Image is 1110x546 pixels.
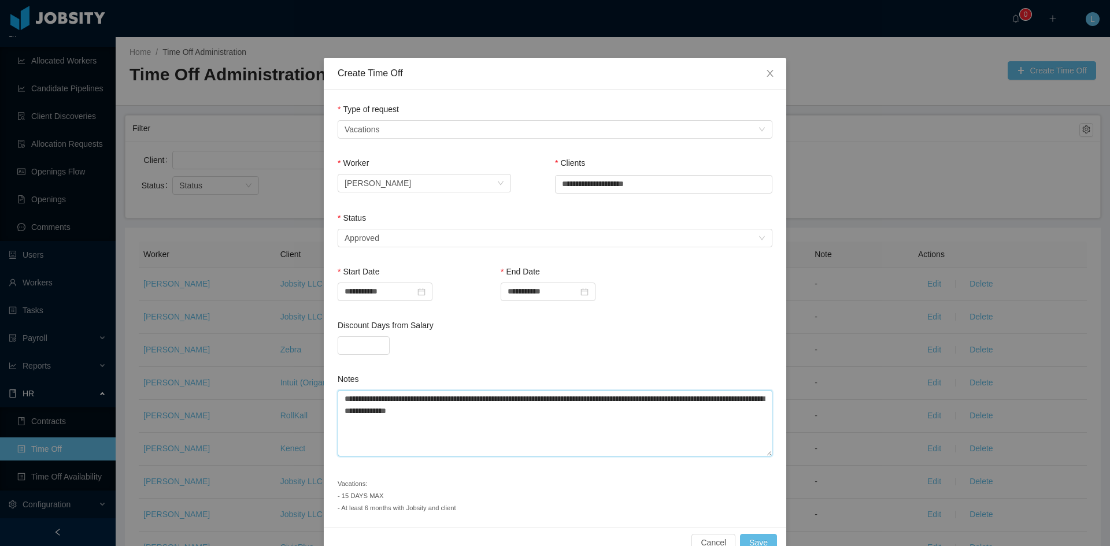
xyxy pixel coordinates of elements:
[345,174,411,192] div: Cristian Raña
[338,67,772,80] div: Create Time Off
[338,337,389,354] input: Discount Days from Salary
[555,158,585,168] label: Clients
[580,288,589,296] i: icon: calendar
[338,158,369,168] label: Worker
[338,390,772,456] textarea: Notes
[345,121,379,138] div: Vacations
[765,69,775,78] i: icon: close
[338,267,379,276] label: Start Date
[338,321,434,330] label: Discount Days from Salary
[501,267,540,276] label: End Date
[338,213,366,222] label: Status
[338,105,399,114] label: Type of request
[338,480,456,511] small: Vacations: - 15 DAYS MAX - At least 6 months with Jobsity and client
[345,229,379,247] div: Approved
[417,288,425,296] i: icon: calendar
[754,58,786,90] button: Close
[338,374,359,384] label: Notes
